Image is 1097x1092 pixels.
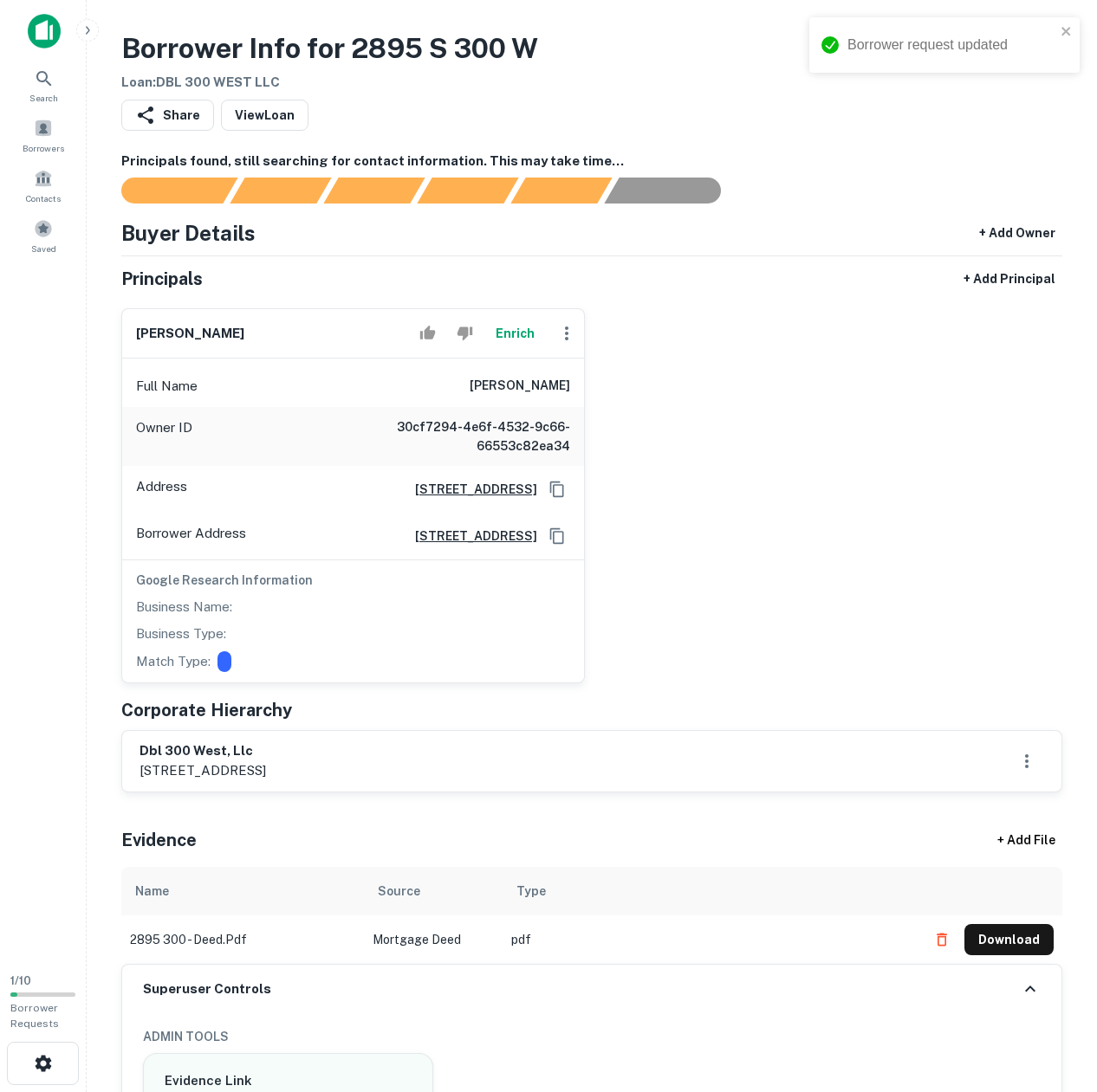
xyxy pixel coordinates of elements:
[121,827,197,853] h5: Evidence
[323,178,425,204] div: Documents found, AI parsing details...
[140,760,266,781] p: [STREET_ADDRESS]
[121,152,1062,171] h6: Principals found, still searching for contact information. This may take time...
[10,1002,59,1030] span: Borrower Requests
[926,926,957,953] button: Delete file
[136,376,198,397] p: Full Name
[136,324,244,344] h6: [PERSON_NAME]
[503,915,918,964] td: pdf
[26,191,61,205] span: Contacts
[121,73,538,93] h6: Loan : DBL 300 WEST LLC
[401,527,537,546] a: [STREET_ADDRESS]
[378,881,420,901] div: Source
[847,35,1055,55] div: Borrower request updated
[136,571,570,590] h6: Google Research Information
[230,178,331,204] div: Your request is received and processing...
[5,112,81,158] a: Borrowers
[516,881,546,901] div: Type
[121,697,292,723] h5: Corporate Hierarchy
[28,14,61,48] img: capitalize-icon.png
[10,974,31,987] span: 1 / 10
[450,316,480,351] button: Reject
[364,867,503,915] th: Source
[503,867,918,915] th: Type
[29,91,58,105] span: Search
[362,417,570,456] h6: 30cf7294-4e6f-4532-9c66-66553c82ea34
[5,212,81,259] a: Saved
[136,651,211,672] p: Match Type:
[972,217,1062,249] button: + Add Owner
[510,178,612,204] div: Principals found, still searching for contact information. This may take time...
[101,178,230,204] div: Sending borrower request to AI...
[957,263,1062,294] button: + Add Principal
[136,417,192,456] p: Owner ID
[964,924,1054,955] button: Download
[31,242,56,255] span: Saved
[140,741,266,761] h6: dbl 300 west, llc
[965,825,1087,856] div: + Add File
[143,1027,1041,1046] h6: ADMIN TOOLS
[121,867,364,915] th: Name
[136,523,246,549] p: Borrower Address
[364,915,503,964] td: Mortgage Deed
[121,28,538,69] h3: Borrower Info for 2895 S 300 W
[544,523,570,549] button: Copy Address
[136,597,232,617] p: Business Name:
[121,100,214,131] button: Share
[470,376,570,397] h6: [PERSON_NAME]
[412,316,443,351] button: Accept
[605,178,742,204] div: AI fulfillment process complete.
[121,266,203,292] h5: Principals
[1010,953,1097,1037] iframe: Chat Widget
[121,217,256,249] h4: Buyer Details
[121,915,364,964] td: 2895 300 - deed.pdf
[136,624,226,644] p: Business Type:
[487,316,542,351] button: Enrich
[143,979,271,999] h6: Superuser Controls
[5,61,81,108] a: Search
[23,141,64,155] span: Borrowers
[121,867,1062,964] div: scrollable content
[5,162,81,209] a: Contacts
[135,881,169,901] div: Name
[165,1071,412,1091] h6: Evidence Link
[1061,24,1073,41] button: close
[221,100,308,131] a: ViewLoan
[544,476,570,502] button: Copy Address
[401,480,537,499] a: [STREET_ADDRESS]
[136,476,187,502] p: Address
[417,178,518,204] div: Principals found, AI now looking for contact information...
